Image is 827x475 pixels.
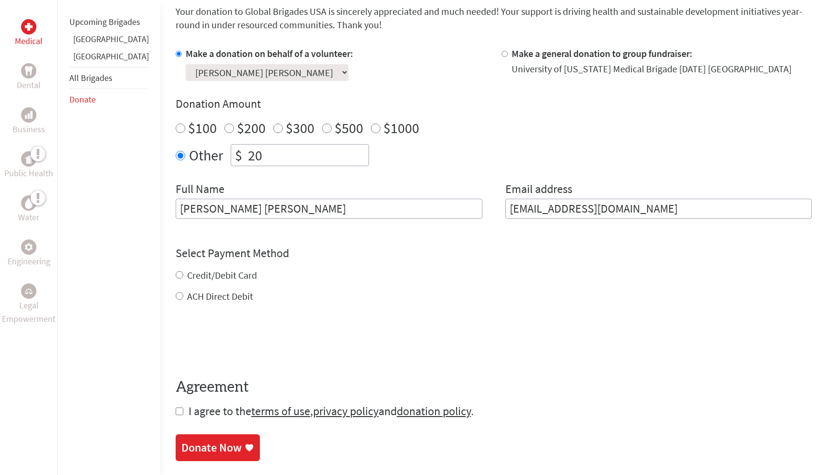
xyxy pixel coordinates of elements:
[176,96,812,112] h4: Donation Amount
[176,434,260,461] a: Donate Now
[25,197,33,208] img: Water
[21,19,36,34] div: Medical
[69,94,96,105] a: Donate
[18,211,39,224] p: Water
[25,288,33,294] img: Legal Empowerment
[335,119,363,137] label: $500
[69,16,140,27] a: Upcoming Brigades
[188,119,217,137] label: $100
[2,283,56,326] a: Legal EmpowermentLegal Empowerment
[176,246,812,261] h4: Select Payment Method
[181,440,242,455] div: Donate Now
[187,290,253,302] label: ACH Direct Debit
[12,123,45,136] p: Business
[187,269,257,281] label: Credit/Debit Card
[21,63,36,79] div: Dental
[176,322,321,360] iframe: reCAPTCHA
[231,145,246,166] div: $
[286,119,314,137] label: $300
[176,199,482,219] input: Enter Full Name
[17,79,41,92] p: Dental
[189,404,474,418] span: I agree to the , and .
[186,47,353,59] label: Make a donation on behalf of a volunteer:
[69,67,149,89] li: All Brigades
[69,50,149,67] li: Panama
[512,47,693,59] label: Make a general donation to group fundraiser:
[246,145,369,166] input: Enter Amount
[18,195,39,224] a: WaterWater
[251,404,310,418] a: terms of use
[12,107,45,136] a: BusinessBusiness
[189,144,223,166] label: Other
[4,151,53,180] a: Public HealthPublic Health
[21,283,36,299] div: Legal Empowerment
[73,51,149,62] a: [GEOGRAPHIC_DATA]
[69,11,149,33] li: Upcoming Brigades
[21,195,36,211] div: Water
[383,119,419,137] label: $1000
[176,181,224,199] label: Full Name
[25,154,33,164] img: Public Health
[69,72,112,83] a: All Brigades
[4,167,53,180] p: Public Health
[313,404,379,418] a: privacy policy
[2,299,56,326] p: Legal Empowerment
[69,89,149,110] li: Donate
[397,404,471,418] a: donation policy
[73,34,149,45] a: [GEOGRAPHIC_DATA]
[15,34,43,48] p: Medical
[25,243,33,251] img: Engineering
[69,33,149,50] li: Ghana
[8,239,50,268] a: EngineeringEngineering
[15,19,43,48] a: MedicalMedical
[176,5,812,32] p: Your donation to Global Brigades USA is sincerely appreciated and much needed! Your support is dr...
[25,111,33,119] img: Business
[25,66,33,75] img: Dental
[237,119,266,137] label: $200
[17,63,41,92] a: DentalDental
[505,199,812,219] input: Your Email
[21,107,36,123] div: Business
[176,379,812,396] h4: Agreement
[25,23,33,31] img: Medical
[21,239,36,255] div: Engineering
[512,62,792,76] div: University of [US_STATE] Medical Brigade [DATE] [GEOGRAPHIC_DATA]
[21,151,36,167] div: Public Health
[505,181,572,199] label: Email address
[8,255,50,268] p: Engineering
